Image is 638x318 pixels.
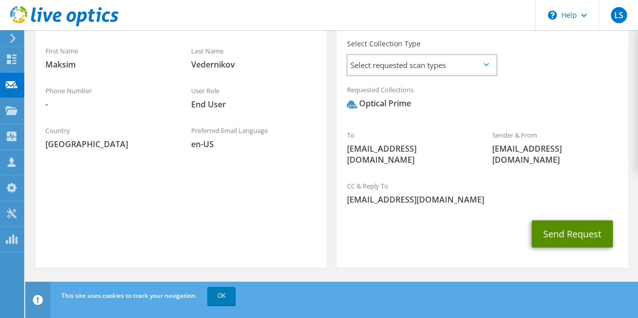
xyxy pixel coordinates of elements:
label: Select Collection Type [346,39,420,49]
div: First Name [35,40,181,75]
div: Phone Number [35,80,181,115]
span: - [45,99,171,110]
div: Requested Collections [336,79,627,119]
span: This site uses cookies to track your navigation. [62,291,197,300]
svg: \n [548,11,557,20]
div: Sender & From [482,124,628,170]
div: Last Name [181,40,327,75]
div: Country [35,120,181,155]
div: User Role [181,80,327,115]
span: LS [611,7,627,23]
span: [GEOGRAPHIC_DATA] [45,139,171,150]
span: [EMAIL_ADDRESS][DOMAIN_NAME] [346,194,617,205]
button: Send Request [532,220,613,247]
span: [EMAIL_ADDRESS][DOMAIN_NAME] [346,143,472,165]
span: Select requested scan types [347,55,496,75]
div: Optical Prime [346,98,411,109]
div: To [336,124,482,170]
span: en-US [191,139,317,150]
span: Maksim [45,59,171,70]
a: OK [207,287,236,305]
div: Preferred Email Language [181,120,327,155]
span: Vedernikov [191,59,317,70]
span: [EMAIL_ADDRESS][DOMAIN_NAME] [492,143,618,165]
div: CC & Reply To [336,175,627,210]
span: End User [191,99,317,110]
